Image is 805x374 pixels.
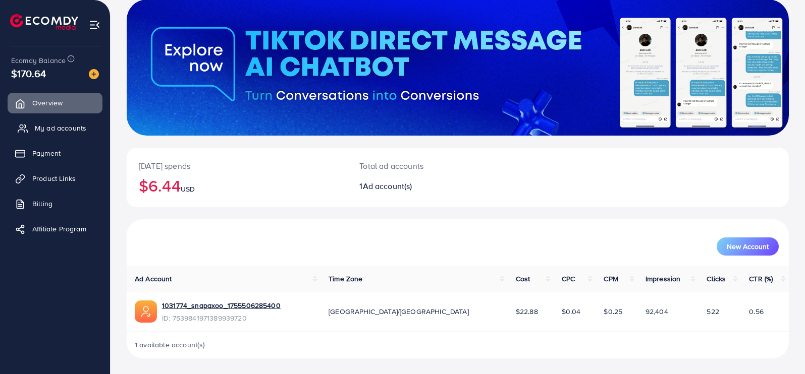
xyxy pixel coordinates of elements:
h2: $6.44 [139,176,335,195]
span: Ad Account [135,274,172,284]
span: $0.25 [604,306,622,317]
img: logo [10,14,78,30]
span: ID: 7539841971389939720 [162,313,281,323]
span: New Account [727,243,769,250]
span: Billing [32,199,52,209]
span: Ecomdy Balance [11,55,66,66]
img: menu [89,19,100,31]
a: Billing [8,194,102,214]
span: 1 available account(s) [135,340,205,350]
a: Payment [8,143,102,163]
span: [GEOGRAPHIC_DATA]/[GEOGRAPHIC_DATA] [329,306,469,317]
span: $0.04 [562,306,581,317]
span: 522 [707,306,719,317]
span: Ad account(s) [363,180,412,192]
span: $170.64 [11,66,46,81]
span: Product Links [32,173,76,183]
img: ic-ads-acc.e4c84228.svg [135,300,157,323]
span: My ad accounts [35,123,86,133]
a: 1031774_snapaxoo_1755506285400 [162,300,281,310]
span: $22.88 [516,306,538,317]
a: Product Links [8,168,102,189]
a: Affiliate Program [8,219,102,239]
span: Impression [646,274,681,284]
span: Cost [516,274,530,284]
button: New Account [717,237,779,256]
h2: 1 [359,181,501,191]
span: Affiliate Program [32,224,86,234]
span: USD [181,184,195,194]
span: Time Zone [329,274,362,284]
span: Clicks [707,274,726,284]
span: 92,404 [646,306,668,317]
a: My ad accounts [8,118,102,138]
span: 0.56 [749,306,764,317]
a: Overview [8,93,102,113]
span: CTR (%) [749,274,773,284]
iframe: Chat [762,329,797,366]
span: CPC [562,274,575,284]
span: Overview [32,98,63,108]
img: image [89,69,99,79]
p: Total ad accounts [359,160,501,172]
span: CPM [604,274,618,284]
p: [DATE] spends [139,160,335,172]
span: Payment [32,148,61,158]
